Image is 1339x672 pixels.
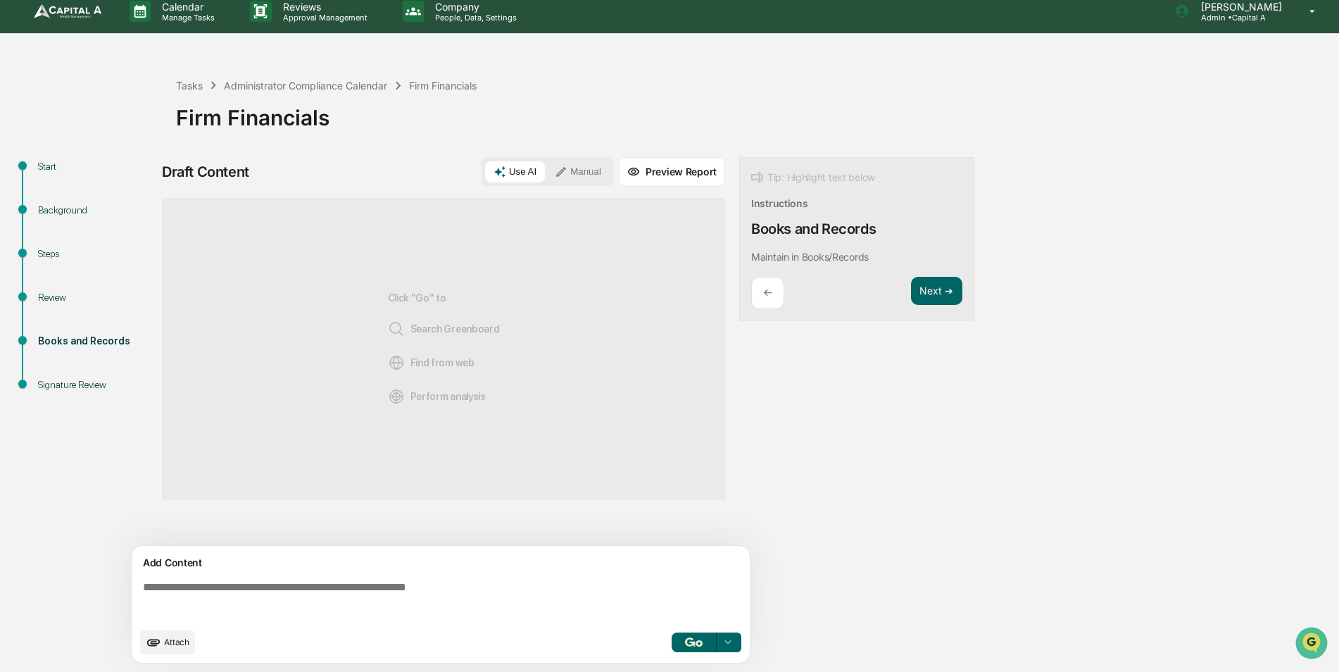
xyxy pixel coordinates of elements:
[176,80,203,92] div: Tasks
[38,378,153,392] div: Signature Review
[224,80,387,92] div: Administrator Compliance Calendar
[162,163,249,180] div: Draft Content
[485,161,545,182] button: Use AI
[424,13,524,23] p: People, Data, Settings
[272,13,375,23] p: Approval Management
[102,179,113,190] div: 🗄️
[751,169,875,186] div: Tip: Highlight text below
[34,4,101,18] img: logo
[911,277,962,306] button: Next ➔
[763,286,772,299] p: ←
[48,108,231,122] div: Start new chat
[388,388,486,405] span: Perform analysis
[38,203,153,218] div: Background
[1294,626,1332,664] iframe: Open customer support
[388,221,500,476] div: Click "Go" to
[38,247,153,261] div: Steps
[14,206,25,217] div: 🔎
[1190,13,1289,23] p: Admin • Capital A
[38,159,153,174] div: Start
[8,172,96,197] a: 🖐️Preclearance
[151,13,222,23] p: Manage Tasks
[140,239,170,249] span: Pylon
[151,1,222,13] p: Calendar
[28,178,91,192] span: Preclearance
[751,197,808,209] div: Instructions
[38,334,153,349] div: Books and Records
[116,178,175,192] span: Attestations
[751,251,869,263] p: Maintain in Books/Records
[1190,1,1289,13] p: [PERSON_NAME]
[14,30,256,52] p: How can we help?
[388,321,500,337] span: Search Greenboard
[14,179,25,190] div: 🖐️
[239,112,256,129] button: Start new chat
[272,1,375,13] p: Reviews
[14,108,39,133] img: 1746055101610-c473b297-6a78-478c-a979-82029cc54cd1
[619,157,725,187] button: Preview Report
[99,238,170,249] a: Powered byPylon
[140,554,741,571] div: Add Content
[388,354,474,371] span: Find from web
[176,94,1332,130] div: Firm Financials
[388,354,405,371] img: Web
[164,637,189,647] span: Attach
[388,321,405,337] img: Search
[685,637,702,647] img: Go
[388,388,405,405] img: Analysis
[140,630,195,654] button: upload document
[672,633,717,652] button: Go
[38,290,153,305] div: Review
[424,1,524,13] p: Company
[48,122,178,133] div: We're available if you need us!
[28,204,89,218] span: Data Lookup
[37,64,232,79] input: Clear
[546,161,610,182] button: Manual
[409,80,477,92] div: Firm Financials
[751,220,876,237] div: Books and Records
[96,172,180,197] a: 🗄️Attestations
[8,199,94,224] a: 🔎Data Lookup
